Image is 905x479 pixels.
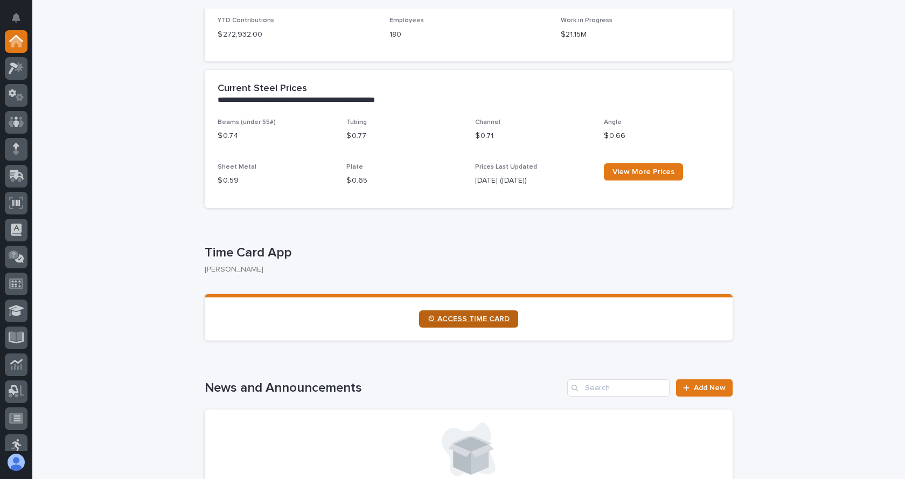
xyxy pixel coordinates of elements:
[218,119,276,126] span: Beams (under 55#)
[475,175,591,186] p: [DATE] ([DATE])
[13,13,27,30] div: Notifications
[694,384,726,392] span: Add New
[205,265,724,274] p: [PERSON_NAME]
[475,164,537,170] span: Prices Last Updated
[419,310,518,328] a: ⏲ ACCESS TIME CARD
[604,130,720,142] p: $ 0.66
[218,29,377,40] p: $ 272,932.00
[218,175,333,186] p: $ 0.59
[475,119,500,126] span: Channel
[205,245,728,261] p: Time Card App
[346,119,367,126] span: Tubing
[218,164,256,170] span: Sheet Metal
[561,17,612,24] span: Work in Progress
[346,130,462,142] p: $ 0.77
[218,83,307,95] h2: Current Steel Prices
[561,29,720,40] p: $21.15M
[218,17,274,24] span: YTD Contributions
[389,29,548,40] p: 180
[567,379,670,397] input: Search
[5,6,27,29] button: Notifications
[612,168,674,176] span: View More Prices
[428,315,510,323] span: ⏲ ACCESS TIME CARD
[604,163,683,181] a: View More Prices
[676,379,733,397] a: Add New
[389,17,424,24] span: Employees
[218,130,333,142] p: $ 0.74
[205,380,563,396] h1: News and Announcements
[5,451,27,474] button: users-avatar
[604,119,622,126] span: Angle
[346,164,363,170] span: Plate
[475,130,591,142] p: $ 0.71
[346,175,462,186] p: $ 0.65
